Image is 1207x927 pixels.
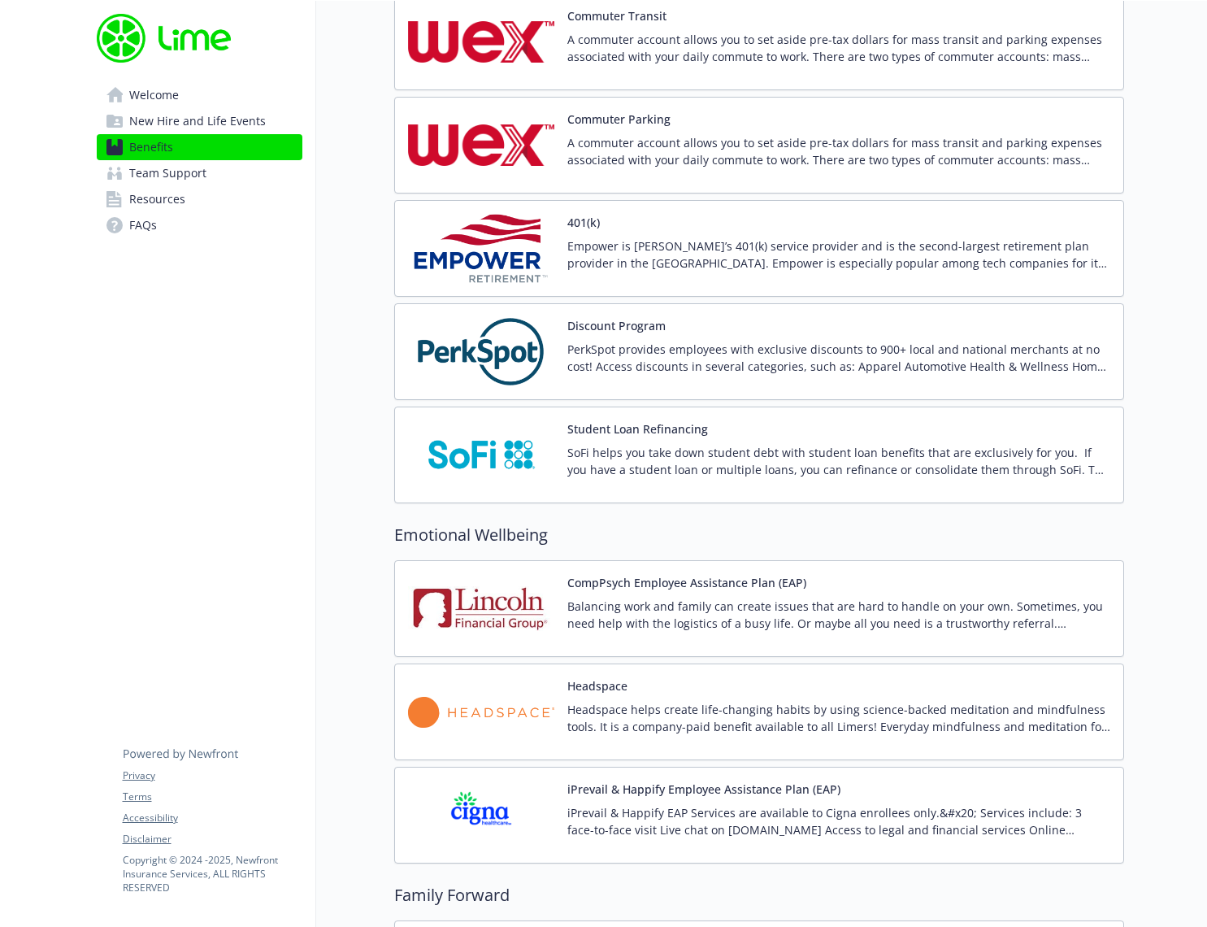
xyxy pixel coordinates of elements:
p: Balancing work and family can create issues that are hard to handle on your own. Sometimes, you n... [567,598,1110,632]
h2: Family Forward [394,883,1124,907]
img: CIGNA carrier logo [408,781,554,850]
img: Wex Inc. carrier logo [408,7,554,76]
a: New Hire and Life Events [97,108,302,134]
span: Team Support [129,160,206,186]
p: Copyright © 2024 - 2025 , Newfront Insurance Services, ALL RIGHTS RESERVED [123,853,302,894]
p: iPrevail & Happify EAP Services are available to Cigna enrollees only.&#x20; Services include: 3 ... [567,804,1110,838]
img: SoFi carrier logo [408,420,554,490]
h2: Emotional Wellbeing [394,523,1124,547]
span: New Hire and Life Events [129,108,266,134]
button: Headspace [567,677,627,694]
img: Wex Inc. carrier logo [408,111,554,180]
p: Empower is [PERSON_NAME]’s 401(k) service provider and is the second-largest retirement plan prov... [567,237,1110,272]
p: Headspace helps create life-changing habits by using science-backed meditation and mindfulness to... [567,701,1110,735]
button: Commuter Parking [567,111,671,128]
a: Terms [123,790,302,804]
span: Resources [129,186,185,212]
span: Welcome [129,82,179,108]
button: Commuter Transit [567,7,666,24]
a: Resources [97,186,302,212]
img: Lincoln Financial Group carrier logo [408,574,554,643]
span: Benefits [129,134,173,160]
p: A commuter account allows you to set aside pre-tax dollars for mass transit and parking expenses ... [567,31,1110,65]
button: CompPsych Employee Assistance Plan (EAP) [567,574,806,591]
a: Benefits [97,134,302,160]
p: SoFi helps you take down student debt with student loan benefits that are exclusively for you. If... [567,444,1110,478]
a: Privacy [123,768,302,783]
a: Accessibility [123,811,302,825]
p: PerkSpot provides employees with exclusive discounts to 900+ local and national merchants at no c... [567,341,1110,375]
img: PerkSpot carrier logo [408,317,554,386]
p: A commuter account allows you to set aside pre-tax dollars for mass transit and parking expenses ... [567,134,1110,168]
img: Headspace carrier logo [408,677,554,746]
button: Student Loan Refinancing [567,420,708,437]
button: 401(k) [567,214,600,231]
button: Discount Program [567,317,666,334]
a: Team Support [97,160,302,186]
span: FAQs [129,212,157,238]
button: iPrevail & Happify Employee Assistance Plan (EAP) [567,781,840,798]
a: Welcome [97,82,302,108]
img: Empower Retirement carrier logo [408,214,554,283]
a: Disclaimer [123,832,302,846]
a: FAQs [97,212,302,238]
